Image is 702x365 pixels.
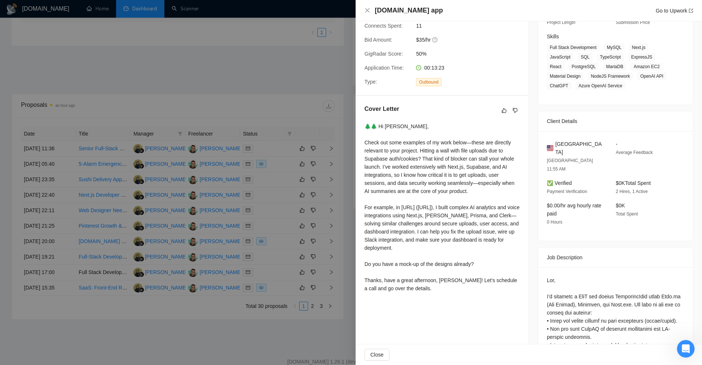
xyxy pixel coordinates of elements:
[569,63,598,71] span: PostgreSQL
[547,144,553,152] img: 🇺🇸
[547,189,587,194] span: Payment Verification
[370,351,384,359] span: Close
[416,22,527,30] span: 11
[616,150,653,155] span: Average Feedback
[364,23,403,29] span: Connects Spent:
[547,82,571,90] span: ChatGPT
[500,106,509,115] button: like
[578,53,593,61] span: SQL
[616,203,625,208] span: $0K
[364,7,370,14] button: Close
[588,72,633,80] span: NodeJS Framework
[628,53,655,61] span: ExpressJS
[555,140,604,156] span: [GEOGRAPHIC_DATA]
[604,43,625,52] span: MySQL
[513,108,518,113] span: dislike
[416,65,421,70] span: clock-circle
[603,63,626,71] span: MariaDB
[375,6,443,15] h4: [DOMAIN_NAME] app
[629,43,649,52] span: Next.js
[547,63,564,71] span: React
[547,20,575,25] span: Project Length
[364,105,399,113] h5: Cover Letter
[364,122,520,292] div: 🌲🌲 Hi [PERSON_NAME], Check out some examples of my work below—these are directly relevant to your...
[616,211,638,217] span: Total Spent
[416,36,527,44] span: $35/hr
[547,158,593,172] span: [GEOGRAPHIC_DATA] 11:55 AM
[597,53,624,61] span: TypeScript
[416,78,441,86] span: Outbound
[424,65,444,71] span: 00:13:23
[616,20,650,25] span: Submission Price
[547,180,572,186] span: ✅ Verified
[547,220,562,225] span: 0 Hours
[576,82,625,90] span: Azure OpenAI Service
[547,43,600,52] span: Full Stack Development
[616,189,648,194] span: 2 Hires, 1 Active
[364,7,370,13] span: close
[547,72,583,80] span: Material Design
[689,8,693,13] span: export
[656,8,693,14] a: Go to Upworkexport
[364,65,404,71] span: Application Time:
[547,203,601,217] span: $0.00/hr avg hourly rate paid
[616,180,651,186] span: $0K Total Spent
[364,79,377,85] span: Type:
[364,349,390,361] button: Close
[547,53,573,61] span: JavaScript
[616,141,618,147] span: -
[547,248,684,267] div: Job Description
[547,111,684,131] div: Client Details
[364,51,403,57] span: GigRadar Score:
[677,340,695,358] iframe: Intercom live chat
[511,106,520,115] button: dislike
[547,34,559,39] span: Skills
[631,63,663,71] span: Amazon EC2
[416,50,527,58] span: 50%
[432,37,438,43] span: question-circle
[364,37,392,43] span: Bid Amount:
[637,72,666,80] span: OpenAI API
[502,108,507,113] span: like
